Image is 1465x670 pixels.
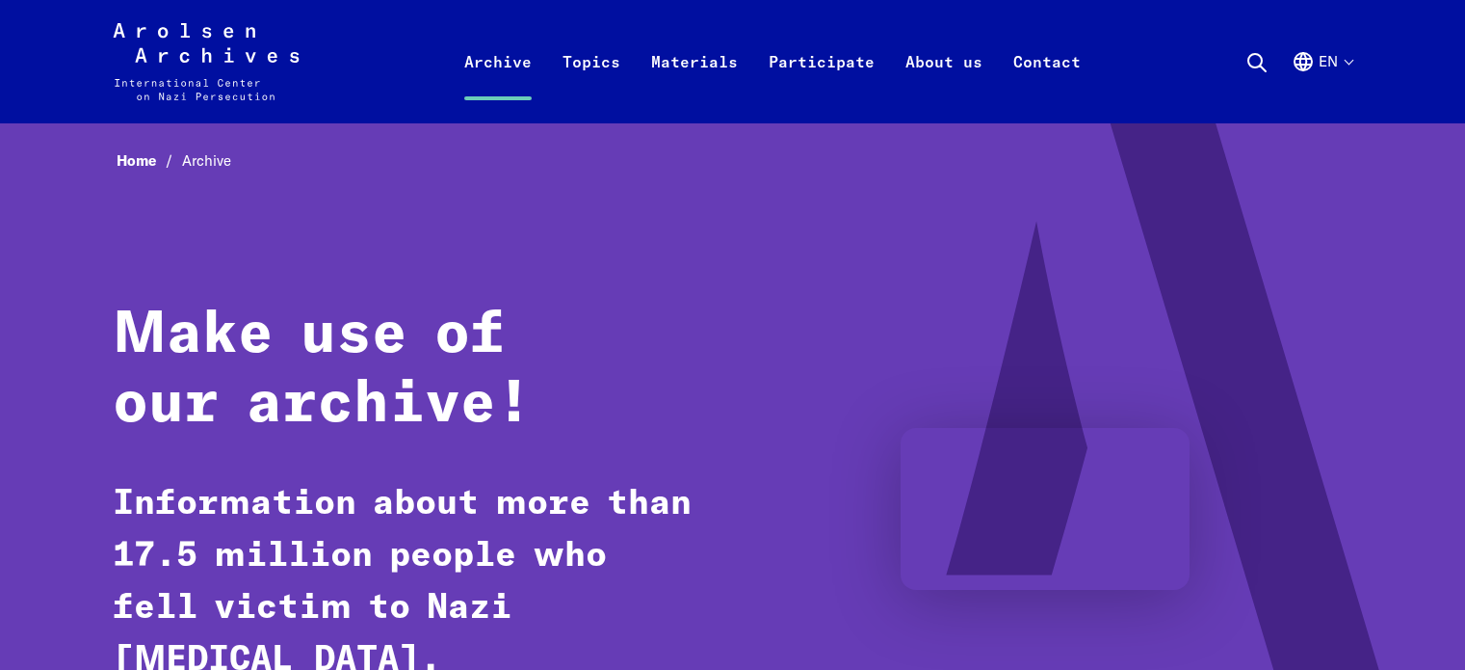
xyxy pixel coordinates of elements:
[449,23,1096,100] nav: Primary
[636,46,753,123] a: Materials
[113,147,1353,176] nav: Breadcrumb
[449,46,547,123] a: Archive
[753,46,890,123] a: Participate
[998,46,1096,123] a: Contact
[117,151,182,170] a: Home
[890,46,998,123] a: About us
[113,301,699,440] h1: Make use of our archive!
[547,46,636,123] a: Topics
[1292,50,1352,120] button: English, language selection
[182,151,231,170] span: Archive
